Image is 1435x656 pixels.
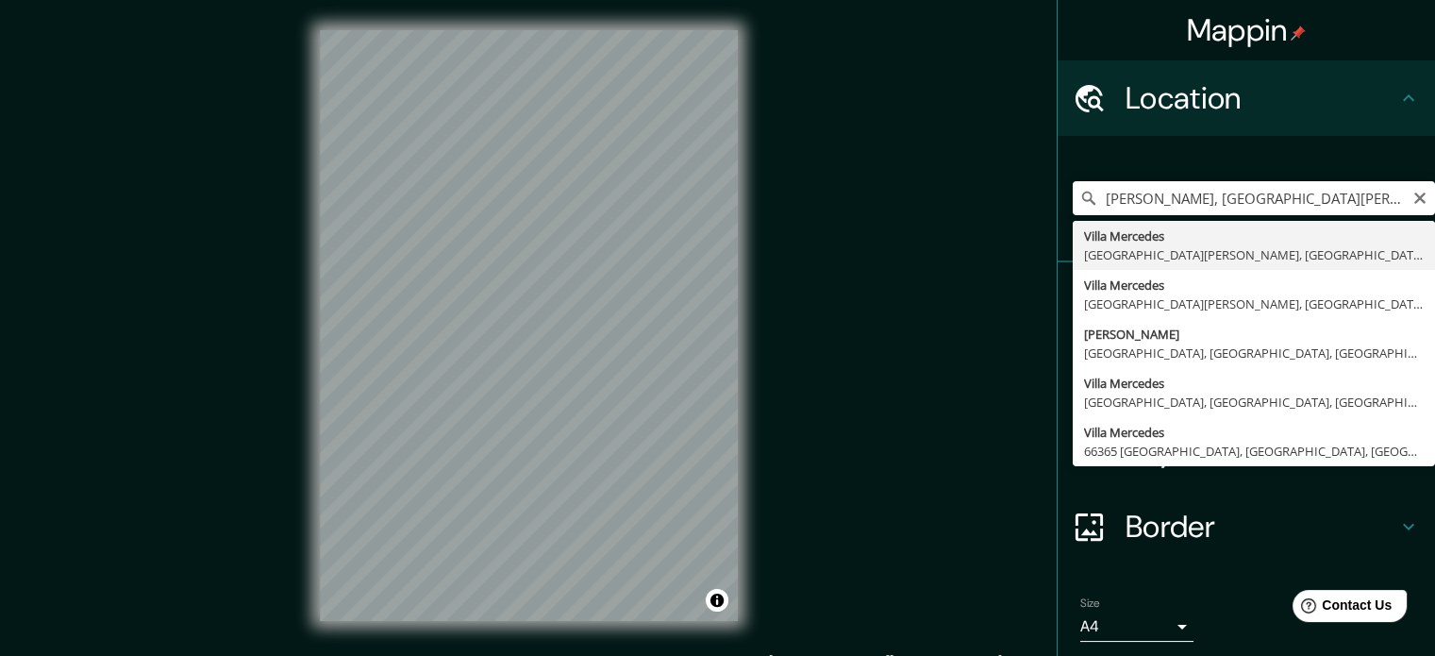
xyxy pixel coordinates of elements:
[1126,508,1397,546] h4: Border
[1058,262,1435,338] div: Pins
[1080,596,1100,612] label: Size
[1084,227,1424,245] div: Villa Mercedes
[1126,79,1397,117] h4: Location
[1058,489,1435,564] div: Border
[706,589,728,612] button: Toggle attribution
[1267,582,1414,635] iframe: Help widget launcher
[320,30,738,621] canvas: Map
[1291,25,1306,41] img: pin-icon.png
[1084,442,1424,461] div: 66365 [GEOGRAPHIC_DATA], [GEOGRAPHIC_DATA], [GEOGRAPHIC_DATA]
[1058,60,1435,136] div: Location
[1187,11,1307,49] h4: Mappin
[1084,374,1424,393] div: Villa Mercedes
[1080,612,1193,642] div: A4
[1084,344,1424,362] div: [GEOGRAPHIC_DATA], [GEOGRAPHIC_DATA], [GEOGRAPHIC_DATA]
[1412,188,1427,206] button: Clear
[1084,245,1424,264] div: [GEOGRAPHIC_DATA][PERSON_NAME], [GEOGRAPHIC_DATA]
[1084,325,1424,344] div: [PERSON_NAME]
[1084,393,1424,412] div: [GEOGRAPHIC_DATA], [GEOGRAPHIC_DATA], [GEOGRAPHIC_DATA]
[1084,423,1424,442] div: Villa Mercedes
[1126,432,1397,470] h4: Layout
[1058,338,1435,413] div: Style
[1058,413,1435,489] div: Layout
[1073,181,1435,215] input: Pick your city or area
[1084,294,1424,313] div: [GEOGRAPHIC_DATA][PERSON_NAME], [GEOGRAPHIC_DATA]
[1084,276,1424,294] div: Villa Mercedes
